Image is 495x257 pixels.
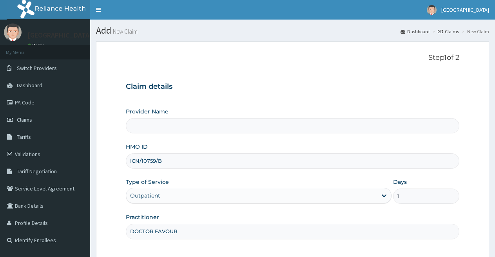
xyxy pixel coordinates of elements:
h3: Claim details [126,83,459,91]
input: Enter Name [126,224,459,239]
a: Claims [438,28,459,35]
img: User Image [427,5,437,15]
a: Online [27,43,46,48]
span: Switch Providers [17,65,57,72]
span: Tariffs [17,133,31,140]
div: Outpatient [130,192,160,199]
img: User Image [4,23,22,41]
label: Practitioner [126,213,159,221]
span: Tariff Negotiation [17,168,57,175]
p: Step 1 of 2 [126,54,459,62]
span: Claims [17,116,32,123]
a: Dashboard [401,28,430,35]
input: Enter HMO ID [126,153,459,169]
label: Type of Service [126,178,169,186]
h1: Add [96,25,489,36]
label: Days [393,178,407,186]
li: New Claim [460,28,489,35]
span: [GEOGRAPHIC_DATA] [441,6,489,13]
small: New Claim [111,29,138,34]
label: Provider Name [126,108,169,115]
p: [GEOGRAPHIC_DATA] [27,32,92,39]
span: Dashboard [17,82,42,89]
label: HMO ID [126,143,148,151]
